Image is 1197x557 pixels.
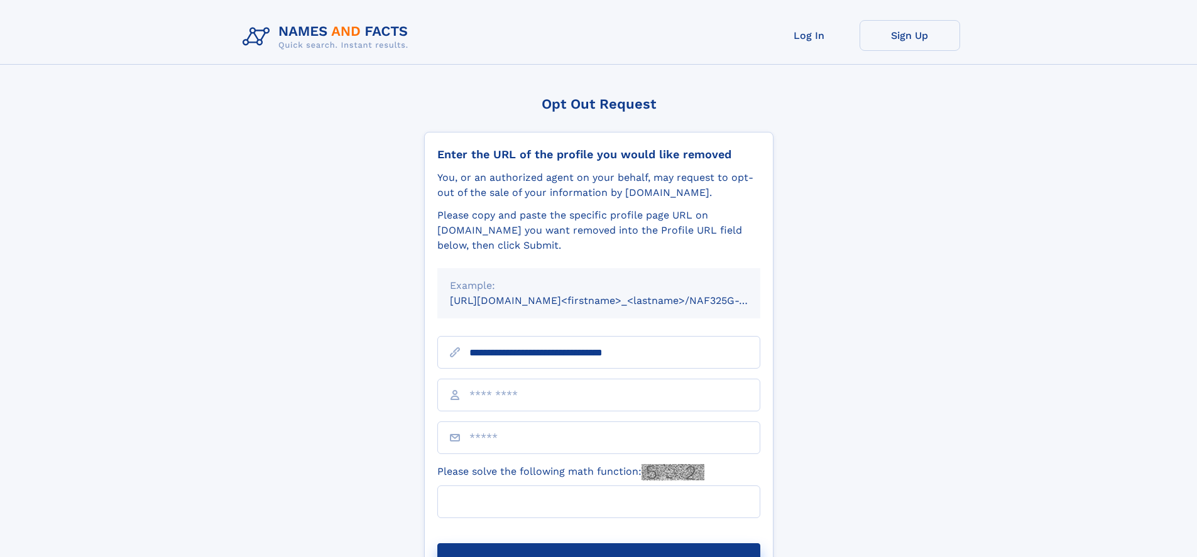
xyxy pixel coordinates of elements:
div: Opt Out Request [424,96,773,112]
div: Enter the URL of the profile you would like removed [437,148,760,161]
a: Sign Up [860,20,960,51]
div: You, or an authorized agent on your behalf, may request to opt-out of the sale of your informatio... [437,170,760,200]
label: Please solve the following math function: [437,464,704,480]
div: Please copy and paste the specific profile page URL on [DOMAIN_NAME] you want removed into the Pr... [437,208,760,253]
a: Log In [759,20,860,51]
img: Logo Names and Facts [238,20,418,54]
small: [URL][DOMAIN_NAME]<firstname>_<lastname>/NAF325G-xxxxxxxx [450,295,784,306]
div: Example: [450,278,748,293]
